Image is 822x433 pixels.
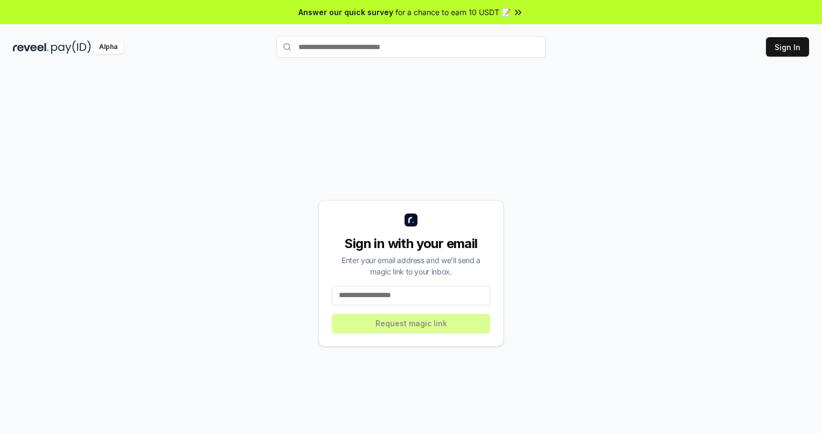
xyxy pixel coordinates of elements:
button: Sign In [766,37,809,57]
img: pay_id [51,40,91,54]
div: Alpha [93,40,123,54]
div: Enter your email address and we’ll send a magic link to your inbox. [332,255,490,277]
img: logo_small [405,214,417,226]
div: Sign in with your email [332,235,490,252]
img: reveel_dark [13,40,49,54]
span: for a chance to earn 10 USDT 📝 [395,6,511,18]
span: Answer our quick survey [298,6,393,18]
